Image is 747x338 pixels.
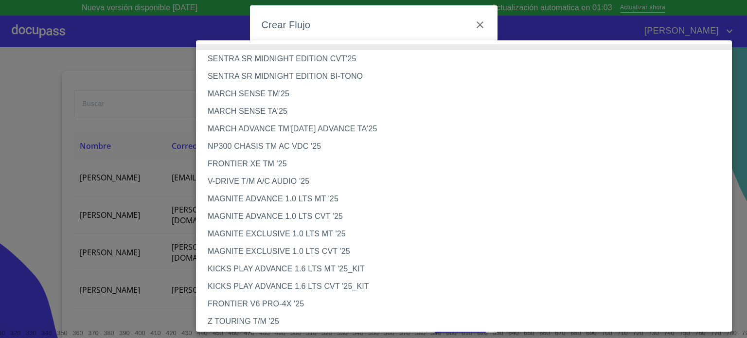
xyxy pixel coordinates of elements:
[196,190,739,208] li: MAGNITE ADVANCE 1.0 LTS MT '25
[196,243,739,260] li: MAGNITE EXCLUSIVE 1.0 LTS CVT '25
[196,260,739,278] li: KICKS PLAY ADVANCE 1.6 LTS MT '25_KIT
[196,155,739,173] li: FRONTIER XE TM '25
[196,120,739,138] li: MARCH ADVANCE TM'[DATE] ADVANCE TA'25
[196,313,739,330] li: Z TOURING T/M '25
[196,50,739,68] li: SENTRA SR MIDNIGHT EDITION CVT'25
[196,225,739,243] li: MAGNITE EXCLUSIVE 1.0 LTS MT '25
[196,85,739,103] li: MARCH SENSE TM'25
[196,278,739,295] li: KICKS PLAY ADVANCE 1.6 LTS CVT '25_KIT
[196,208,739,225] li: MAGNITE ADVANCE 1.0 LTS CVT '25
[196,103,739,120] li: MARCH SENSE TA'25
[196,138,739,155] li: NP300 CHASIS TM AC VDC '25
[196,295,739,313] li: FRONTIER V6 PRO-4X '25
[196,68,739,85] li: SENTRA SR MIDNIGHT EDITION BI-TONO
[196,173,739,190] li: V-DRIVE T/M A/C AUDIO '25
